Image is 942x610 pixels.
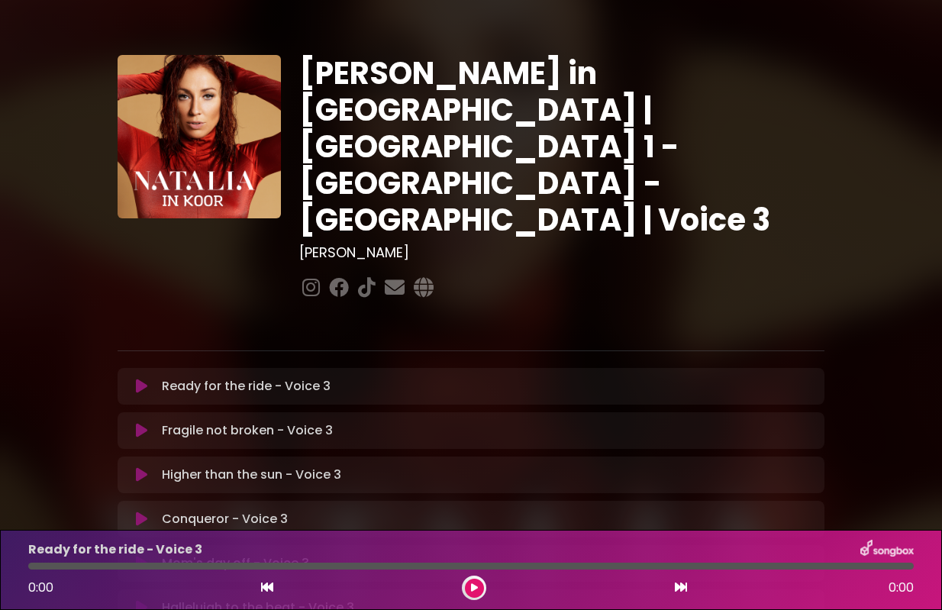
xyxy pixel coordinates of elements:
[299,55,825,238] h1: [PERSON_NAME] in [GEOGRAPHIC_DATA] | [GEOGRAPHIC_DATA] 1 - [GEOGRAPHIC_DATA] - [GEOGRAPHIC_DATA] ...
[889,579,914,597] span: 0:00
[162,421,333,440] p: Fragile not broken - Voice 3
[860,540,914,560] img: songbox-logo-white.png
[162,466,341,484] p: Higher than the sun - Voice 3
[28,579,53,596] span: 0:00
[299,244,825,261] h3: [PERSON_NAME]
[118,55,281,218] img: YTVS25JmS9CLUqXqkEhs
[28,541,202,559] p: Ready for the ride - Voice 3
[162,510,288,528] p: Conqueror - Voice 3
[162,377,331,395] p: Ready for the ride - Voice 3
